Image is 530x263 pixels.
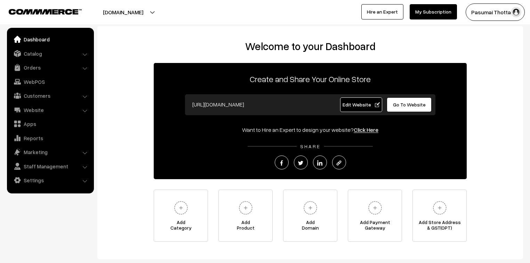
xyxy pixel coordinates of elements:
a: AddProduct [218,190,273,242]
h2: Welcome to your Dashboard [104,40,516,53]
span: Add Payment Gateway [348,220,402,233]
a: Add Store Address& GST(OPT) [412,190,467,242]
p: Create and Share Your Online Store [154,73,467,85]
img: plus.svg [171,198,191,217]
a: Staff Management [9,160,91,173]
a: Add PaymentGateway [348,190,402,242]
a: Catalog [9,47,91,60]
a: Hire an Expert [361,4,403,19]
a: AddDomain [283,190,337,242]
img: plus.svg [301,198,320,217]
a: My Subscription [410,4,457,19]
a: Dashboard [9,33,91,46]
span: Add Domain [283,220,337,233]
img: user [511,7,521,17]
a: Apps [9,118,91,130]
span: SHARE [297,143,324,149]
a: WebPOS [9,75,91,88]
span: Add Category [154,220,208,233]
a: Marketing [9,146,91,158]
span: Add Store Address & GST(OPT) [413,220,466,233]
img: plus.svg [430,198,449,217]
a: Click Here [354,126,378,133]
button: Pasumai Thotta… [466,3,525,21]
span: Add Product [219,220,272,233]
a: Edit Website [340,97,383,112]
a: Go To Website [387,97,432,112]
a: Orders [9,61,91,74]
a: AddCategory [154,190,208,242]
a: Website [9,104,91,116]
button: [DOMAIN_NAME] [79,3,168,21]
a: Settings [9,174,91,186]
img: COMMMERCE [9,9,82,14]
a: Reports [9,132,91,144]
img: plus.svg [366,198,385,217]
a: Customers [9,89,91,102]
span: Edit Website [343,102,380,107]
span: Go To Website [393,102,426,107]
img: plus.svg [236,198,255,217]
div: Want to Hire an Expert to design your website? [154,126,467,134]
a: COMMMERCE [9,7,70,15]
